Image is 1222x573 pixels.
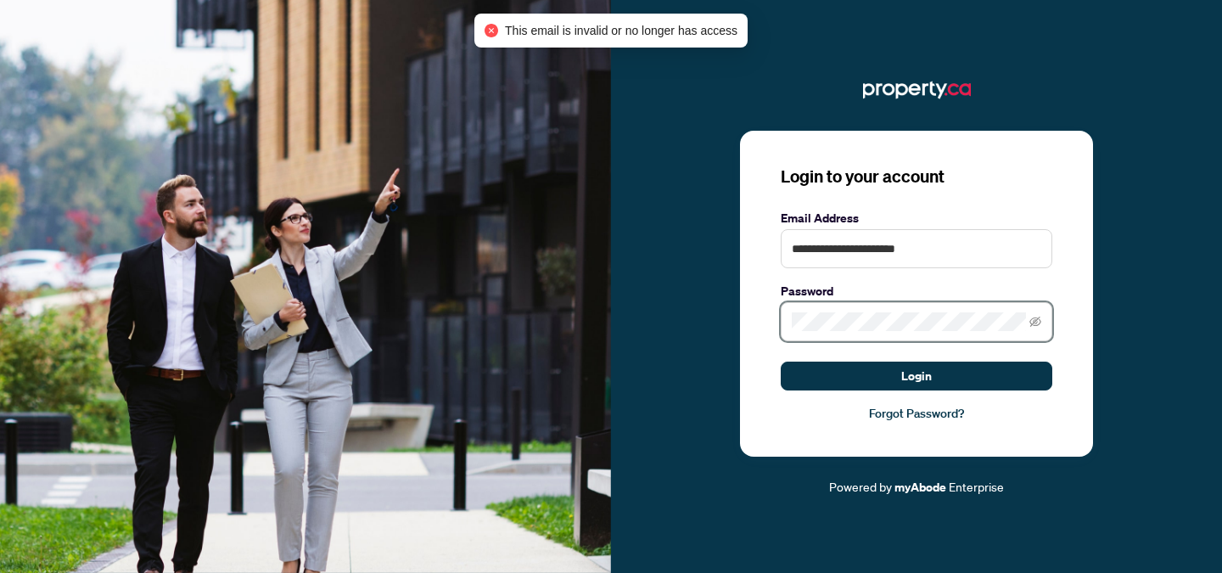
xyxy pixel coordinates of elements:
[894,478,946,497] a: myAbode
[781,209,1052,228] label: Email Address
[781,165,1052,188] h3: Login to your account
[863,76,971,104] img: ma-logo
[829,479,892,494] span: Powered by
[781,282,1052,301] label: Password
[505,21,737,40] span: This email is invalid or no longer has access
[781,404,1052,423] a: Forgot Password?
[1029,316,1041,328] span: eye-invisible
[781,362,1052,390] button: Login
[901,362,932,390] span: Login
[949,479,1004,494] span: Enterprise
[485,24,498,37] span: close-circle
